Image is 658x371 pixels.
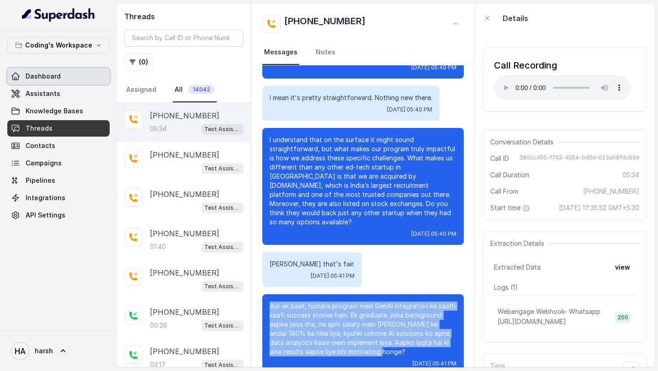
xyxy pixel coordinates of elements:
span: [DATE] 05:41 PM [311,272,355,280]
a: Messages [262,40,299,65]
a: Assistants [7,85,110,102]
a: Campaigns [7,155,110,171]
span: Conversation Details [490,138,557,147]
p: 00:26 [150,321,167,330]
span: harsh [35,346,53,355]
span: Call Duration [490,170,529,180]
div: Call Recording [494,59,631,72]
span: Extraction Details [490,239,548,248]
p: Test Assistant-3 [204,243,241,252]
p: I mean it's pretty straightforward. Nothing new there. [270,93,432,102]
span: [DATE] 05:41 PM [413,360,456,367]
span: Dashboard [26,72,61,81]
p: [PHONE_NUMBER] [150,189,219,200]
p: Test Assistant-3 [204,203,241,212]
audio: Your browser does not support the audio element. [494,75,631,100]
p: Aur ek baat, humare program mein GenAI integration ke saath kaafi success stories hain. Ek gradua... [270,302,456,356]
span: Assistants [26,89,60,98]
a: API Settings [7,207,110,223]
p: [PHONE_NUMBER] [150,228,219,239]
a: Dashboard [7,68,110,85]
a: Assigned [124,78,158,102]
span: Integrations [26,193,65,202]
nav: Tabs [124,78,244,102]
span: Extracted Data [494,263,541,272]
span: API Settings [26,211,65,220]
p: [PHONE_NUMBER] [150,110,219,121]
span: [URL][DOMAIN_NAME] [498,318,566,325]
button: view [610,259,636,276]
span: Knowledge Bases [26,106,83,116]
h2: [PHONE_NUMBER] [284,15,366,33]
a: Knowledge Bases [7,103,110,119]
span: 14042 [188,85,215,94]
p: Test Assistant-3 [204,360,241,370]
span: Contacts [26,141,55,150]
span: [DATE] 05:40 PM [411,64,456,71]
h2: Threads [124,11,244,22]
button: Coding's Workspace [7,37,110,53]
p: Test Assistant- 2 [204,125,241,134]
p: Test Assistant-3 [204,164,241,173]
a: All14042 [173,78,217,102]
span: Start time [490,203,531,212]
a: Pipelines [7,172,110,189]
span: Campaigns [26,159,62,168]
span: Call From [490,187,518,196]
span: Call ID [490,154,509,163]
p: Test Assistant-3 [204,282,241,291]
a: Threads [7,120,110,137]
input: Search by Call ID or Phone Number [124,29,244,47]
p: [PHONE_NUMBER] [150,267,219,278]
a: harsh [7,338,110,364]
p: Coding's Workspace [25,40,92,51]
a: Contacts [7,138,110,154]
span: [DATE] 05:40 PM [387,106,432,113]
text: HA [15,346,26,356]
span: 200 [615,312,631,323]
span: 05:34 [622,170,639,180]
p: 05:34 [150,124,167,133]
p: Details [503,13,528,24]
p: Logs ( 1 ) [494,283,636,292]
p: [PERSON_NAME] that's fair. [270,260,355,269]
p: 03:17 [150,360,165,369]
nav: Tabs [262,40,464,65]
p: [PHONE_NUMBER] [150,307,219,318]
p: Test Assistant-3 [204,321,241,330]
button: (0) [124,54,154,70]
span: 380cc450-f742-4564-bd0e-023a69fdc69e [519,154,639,163]
img: light.svg [22,7,96,22]
p: [PHONE_NUMBER] [150,149,219,160]
p: I understand that on the surface it might sound straightforward, but what makes our program truly... [270,135,456,227]
span: [DATE] 05:40 PM [411,230,456,238]
span: [DATE] 17:35:52 GMT+5:30 [559,203,639,212]
a: Integrations [7,190,110,206]
span: Threads [26,124,53,133]
span: Pipelines [26,176,55,185]
p: [PHONE_NUMBER] [150,346,219,357]
span: [PHONE_NUMBER] [583,187,639,196]
p: 01:40 [150,242,166,251]
a: Notes [314,40,337,65]
p: Webengage Webhook- Whatsapp [498,307,600,316]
